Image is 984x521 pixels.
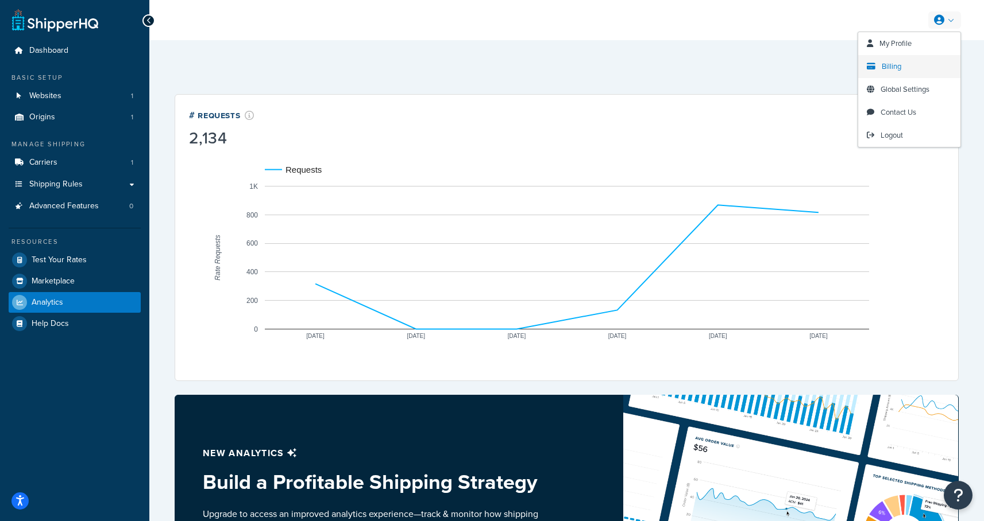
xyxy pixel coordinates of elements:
text: [DATE] [709,333,727,339]
span: Dashboard [29,46,68,56]
li: Carriers [9,152,141,173]
span: Origins [29,112,55,122]
text: [DATE] [407,333,426,339]
text: [DATE] [809,333,828,339]
text: 400 [246,268,258,276]
li: Origins [9,107,141,128]
text: 600 [246,239,258,247]
span: Global Settings [881,84,929,95]
span: 1 [131,112,133,122]
div: 2,134 [189,130,254,146]
text: 800 [246,211,258,219]
a: Shipping Rules [9,174,141,195]
span: 0 [129,201,133,211]
svg: A chart. [189,149,944,367]
a: Origins1 [9,107,141,128]
a: Test Your Rates [9,250,141,270]
a: Logout [858,124,960,147]
text: [DATE] [608,333,627,339]
span: Logout [881,130,903,141]
span: 1 [131,158,133,168]
div: Manage Shipping [9,139,141,149]
div: # Requests [189,108,254,122]
span: Websites [29,91,61,101]
a: Billing [858,55,960,78]
a: Global Settings [858,78,960,101]
h3: Build a Profitable Shipping Strategy [203,471,539,493]
button: Open Resource Center [944,481,973,510]
span: Test Your Rates [32,255,87,265]
p: New analytics [203,445,539,461]
span: Shipping Rules [29,180,83,189]
li: Advanced Features [9,196,141,217]
div: Basic Setup [9,73,141,83]
span: Help Docs [32,319,69,329]
span: Billing [882,61,901,72]
text: [DATE] [508,333,526,339]
text: Requests [285,165,322,174]
a: Carriers1 [9,152,141,173]
a: Contact Us [858,101,960,124]
span: My Profile [879,38,912,49]
text: [DATE] [306,333,325,339]
a: Advanced Features0 [9,196,141,217]
text: 1K [249,182,258,190]
span: Contact Us [881,107,916,118]
div: Resources [9,237,141,247]
text: 0 [254,325,258,333]
a: Marketplace [9,271,141,291]
a: Help Docs [9,313,141,334]
text: Rate Requests [214,235,222,280]
span: Carriers [29,158,57,168]
span: Marketplace [32,277,75,286]
li: Websites [9,85,141,107]
a: My Profile [858,32,960,55]
span: Advanced Features [29,201,99,211]
a: Dashboard [9,40,141,61]
a: Analytics [9,292,141,313]
span: 1 [131,91,133,101]
a: Websites1 [9,85,141,107]
text: 200 [246,297,258,305]
span: Analytics [32,298,63,308]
